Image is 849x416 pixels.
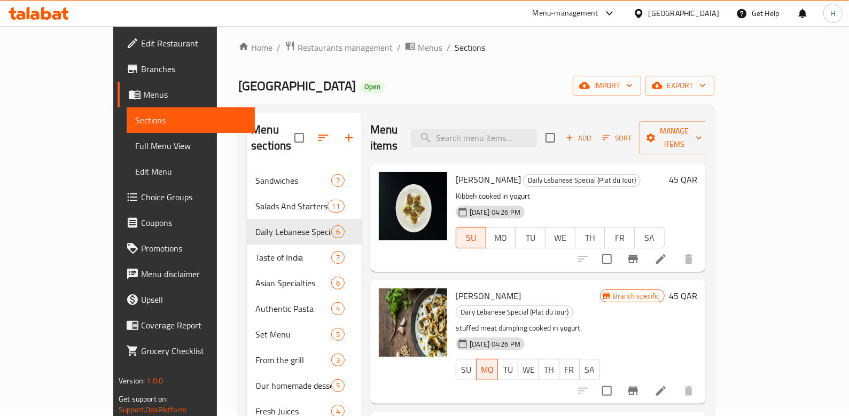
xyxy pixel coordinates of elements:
span: Branches [141,62,246,75]
a: Coupons [118,210,255,236]
div: Open [360,81,385,93]
button: SU [456,359,477,380]
button: TH [575,227,605,248]
input: search [411,129,537,147]
button: Branch-specific-item [620,378,646,404]
span: Promotions [141,242,246,255]
div: [GEOGRAPHIC_DATA] [649,7,719,19]
div: items [331,328,345,341]
span: 6 [332,227,344,237]
a: Home [238,41,272,54]
button: MO [486,227,516,248]
button: TU [515,227,546,248]
span: Get support on: [119,392,168,406]
div: items [331,302,345,315]
span: Edit Menu [135,165,246,178]
h2: Menu sections [251,122,294,154]
span: Select section [539,127,562,149]
img: Kibbeh bil Laban [379,172,447,240]
a: Edit menu item [655,384,667,397]
a: Promotions [118,236,255,261]
button: FR [604,227,635,248]
button: SA [579,359,600,380]
span: 6 [332,278,344,288]
div: items [331,379,345,392]
button: WE [518,359,539,380]
span: import [581,79,633,92]
span: WE [550,230,571,246]
span: TH [543,362,555,378]
span: Menu disclaimer [141,268,246,280]
span: Authentic Pasta [255,302,331,315]
nav: breadcrumb [238,41,714,54]
span: Daily Lebanese Special (Plat du Jour) [255,225,331,238]
a: Edit Restaurant [118,30,255,56]
div: items [331,277,345,289]
span: 4 [332,304,344,314]
span: Edit Restaurant [141,37,246,50]
p: stuffed meat dumpling cooked in yogurt [456,321,600,335]
div: Our homemade desserts5 [247,373,362,398]
span: SA [639,230,660,246]
span: 7 [332,176,344,186]
div: Salads And Starters11 [247,193,362,219]
span: Version: [119,374,145,388]
span: Taste of India [255,251,331,264]
span: 7 [332,253,344,263]
div: Taste of India7 [247,245,362,270]
div: items [331,174,345,187]
span: Our homemade desserts [255,379,331,392]
span: Open [360,82,385,91]
h6: 45 QAR [669,288,697,303]
button: SA [634,227,665,248]
div: From the grill3 [247,347,362,373]
a: Menu disclaimer [118,261,255,287]
span: Daily Lebanese Special (Plat du Jour) [524,174,640,186]
button: Sort [600,130,635,146]
span: Menus [143,88,246,101]
div: items [331,354,345,366]
span: Sort [603,132,632,144]
a: Upsell [118,287,255,312]
button: Add [562,130,596,146]
span: 5 [332,329,344,340]
a: Choice Groups [118,184,255,210]
span: Branch specific [609,291,664,301]
button: WE [545,227,575,248]
span: TU [502,362,514,378]
span: MO [481,362,494,378]
span: Salads And Starters [255,200,327,213]
span: Full Menu View [135,139,246,152]
li: / [447,41,450,54]
a: Branches [118,56,255,82]
div: Set Menu5 [247,321,362,347]
span: [PERSON_NAME] [456,171,521,187]
span: Grocery Checklist [141,344,246,357]
span: 3 [332,355,344,365]
button: Manage items [639,121,711,154]
span: TU [520,230,541,246]
span: Daily Lebanese Special (Plat du Jour) [456,306,573,318]
span: Sort items [596,130,639,146]
div: Asian Specialties [255,277,331,289]
span: Sandwiches [255,174,331,187]
a: Edit Menu [127,159,255,184]
a: Full Menu View [127,133,255,159]
span: H [830,7,835,19]
span: [DATE] 04:26 PM [465,339,525,349]
button: FR [559,359,580,380]
a: Menus [118,82,255,107]
a: Menus [405,41,442,54]
button: MO [476,359,498,380]
span: MO [490,230,512,246]
span: Sort sections [310,125,336,151]
span: Menus [418,41,442,54]
span: 5 [332,381,344,391]
span: FR [564,362,575,378]
span: Sections [135,114,246,127]
span: TH [580,230,601,246]
p: Kibbeh cooked in yogurt [456,190,665,203]
button: Add section [336,125,362,151]
a: Edit menu item [655,253,667,265]
span: WE [523,362,535,378]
